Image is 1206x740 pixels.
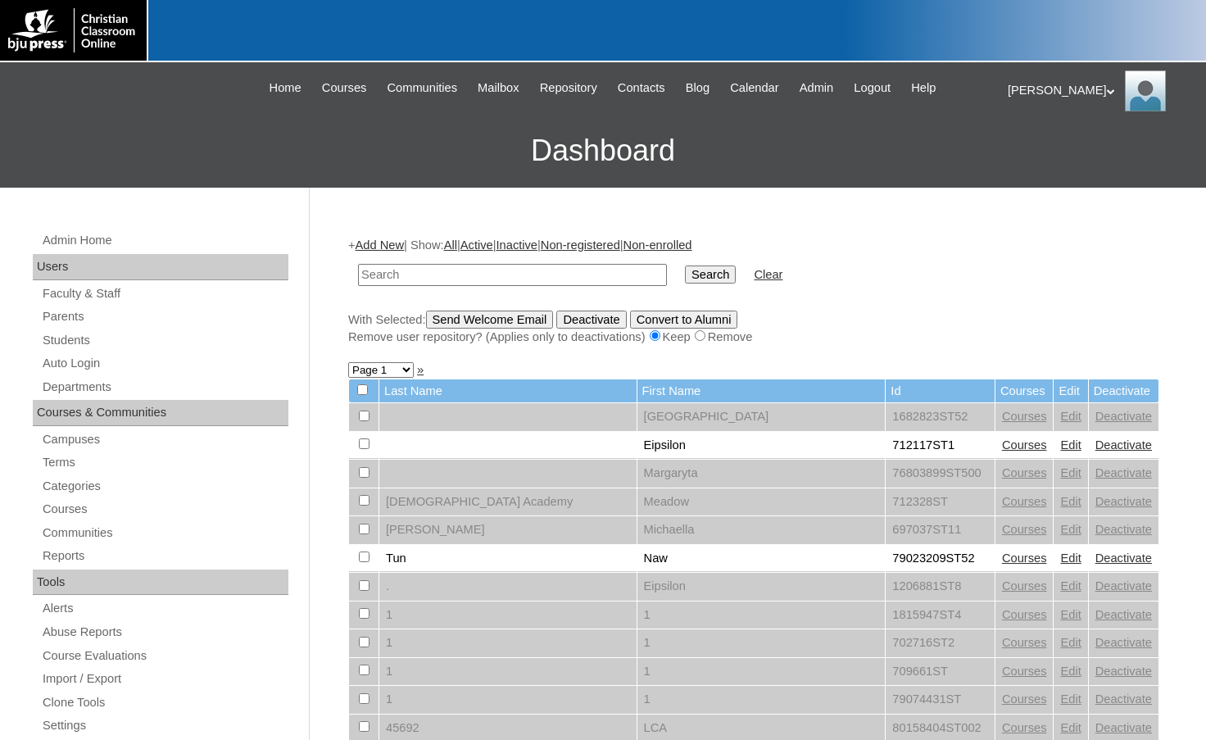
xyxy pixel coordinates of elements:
[261,79,310,98] a: Home
[426,311,554,329] input: Send Welcome Email
[1060,410,1081,423] a: Edit
[886,573,995,601] td: 1206881ST8
[358,264,667,286] input: Search
[41,230,288,251] a: Admin Home
[1095,636,1152,649] a: Deactivate
[886,545,995,573] td: 79023209ST52
[1095,466,1152,479] a: Deactivate
[33,254,288,280] div: Users
[379,79,465,98] a: Communities
[41,646,288,666] a: Course Evaluations
[685,266,736,284] input: Search
[637,602,886,629] td: 1
[1060,523,1081,536] a: Edit
[886,460,995,488] td: 76803899ST500
[478,79,519,98] span: Mailbox
[41,377,288,397] a: Departments
[1002,608,1047,621] a: Courses
[1002,410,1047,423] a: Courses
[1095,608,1152,621] a: Deactivate
[1002,495,1047,508] a: Courses
[1002,721,1047,734] a: Courses
[41,353,288,374] a: Auto Login
[637,432,886,460] td: Eipsilon
[379,488,637,516] td: [DEMOGRAPHIC_DATA] Academy
[637,516,886,544] td: Michaella
[686,79,710,98] span: Blog
[637,629,886,657] td: 1
[1002,552,1047,565] a: Courses
[1002,523,1047,536] a: Courses
[1095,523,1152,536] a: Deactivate
[41,598,288,619] a: Alerts
[356,238,404,252] a: Add New
[637,379,886,403] td: First Name
[886,403,995,431] td: 1682823ST52
[637,460,886,488] td: Margaryta
[348,329,1159,346] div: Remove user repository? (Applies only to deactivations) Keep Remove
[1002,579,1047,592] a: Courses
[348,311,1159,346] div: With Selected:
[1060,692,1081,706] a: Edit
[886,686,995,714] td: 79074431ST
[886,602,995,629] td: 1815947ST4
[1060,466,1081,479] a: Edit
[1095,438,1152,452] a: Deactivate
[618,79,665,98] span: Contacts
[903,79,944,98] a: Help
[41,452,288,473] a: Terms
[314,79,375,98] a: Courses
[1002,636,1047,649] a: Courses
[1095,579,1152,592] a: Deactivate
[379,602,637,629] td: 1
[886,516,995,544] td: 697037ST11
[1008,70,1190,111] div: [PERSON_NAME]
[1095,721,1152,734] a: Deactivate
[678,79,718,98] a: Blog
[379,658,637,686] td: 1
[41,429,288,450] a: Campuses
[1095,665,1152,678] a: Deactivate
[854,79,891,98] span: Logout
[8,8,138,52] img: logo-white.png
[800,79,834,98] span: Admin
[41,546,288,566] a: Reports
[791,79,842,98] a: Admin
[1060,495,1081,508] a: Edit
[387,79,457,98] span: Communities
[540,79,597,98] span: Repository
[1060,579,1081,592] a: Edit
[444,238,457,252] a: All
[469,79,528,98] a: Mailbox
[379,686,637,714] td: 1
[41,284,288,304] a: Faculty & Staff
[556,311,626,329] input: Deactivate
[1125,70,1166,111] img: Melanie Sevilla
[886,488,995,516] td: 712328ST
[1060,721,1081,734] a: Edit
[610,79,673,98] a: Contacts
[41,715,288,736] a: Settings
[886,432,995,460] td: 712117ST1
[1002,692,1047,706] a: Courses
[41,523,288,543] a: Communities
[1060,665,1081,678] a: Edit
[41,306,288,327] a: Parents
[911,79,936,98] span: Help
[1095,410,1152,423] a: Deactivate
[1060,608,1081,621] a: Edit
[417,363,424,376] a: »
[846,79,899,98] a: Logout
[379,573,637,601] td: .
[41,330,288,351] a: Students
[496,238,538,252] a: Inactive
[1002,665,1047,678] a: Courses
[1060,552,1081,565] a: Edit
[1095,692,1152,706] a: Deactivate
[33,570,288,596] div: Tools
[722,79,787,98] a: Calendar
[348,237,1159,345] div: + | Show: | | | |
[1060,636,1081,649] a: Edit
[630,311,738,329] input: Convert to Alumni
[1095,495,1152,508] a: Deactivate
